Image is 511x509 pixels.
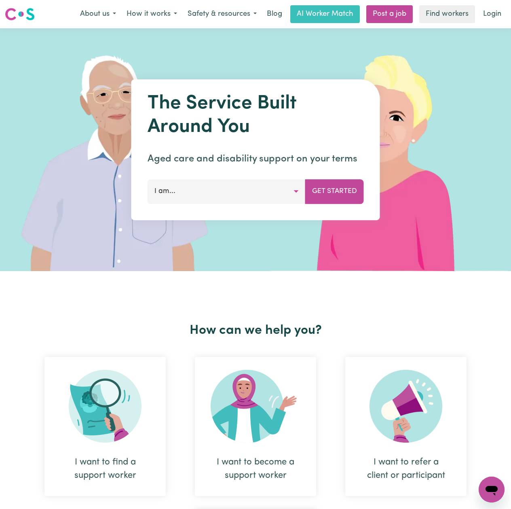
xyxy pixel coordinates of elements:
div: I want to become a support worker [214,456,297,482]
a: Post a job [366,5,413,23]
div: I want to find a support worker [44,357,166,496]
button: How it works [121,6,182,23]
button: Safety & resources [182,6,262,23]
div: I want to refer a client or participant [345,357,467,496]
img: Search [69,370,141,443]
a: AI Worker Match [290,5,360,23]
a: Login [478,5,506,23]
button: I am... [148,179,306,204]
h2: How can we help you? [30,323,481,338]
img: Refer [370,370,442,443]
a: Careseekers logo [5,5,35,23]
img: Become Worker [211,370,300,443]
p: Aged care and disability support on your terms [148,152,364,166]
iframe: Button to launch messaging window [479,477,505,503]
img: Careseekers logo [5,7,35,21]
button: About us [75,6,121,23]
h1: The Service Built Around You [148,92,364,139]
button: Get Started [305,179,364,204]
a: Find workers [419,5,475,23]
div: I want to find a support worker [64,456,146,482]
a: Blog [262,5,287,23]
div: I want to refer a client or participant [365,456,447,482]
div: I want to become a support worker [195,357,316,496]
